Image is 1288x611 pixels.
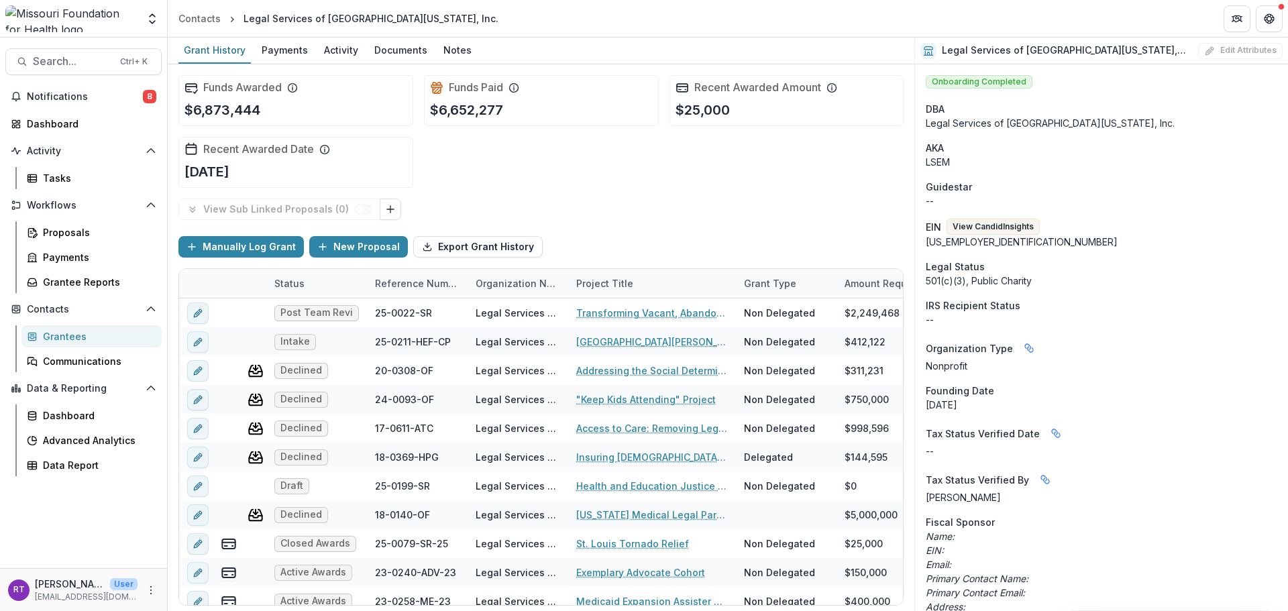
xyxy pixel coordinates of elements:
div: Legal Services of [GEOGRAPHIC_DATA][US_STATE], Inc. [476,392,560,406]
div: Project Title [568,269,736,298]
a: Dashboard [5,113,162,135]
span: Founding Date [926,384,994,398]
button: View Sub Linked Proposals (0) [178,199,380,220]
button: Manually Log Grant [178,236,304,258]
div: Payments [256,40,313,60]
div: Project Title [568,276,641,290]
button: Open Workflows [5,195,162,216]
div: 23-0258-ME-23 [375,594,451,608]
div: Non Delegated [744,537,815,551]
a: Activity [319,38,364,64]
div: 25-0079-SR-25 [375,537,448,551]
div: Communications [43,354,151,368]
div: 24-0093-OF [375,392,434,406]
h2: Funds Paid [449,81,503,94]
span: Active Awards [280,567,346,578]
button: New Proposal [309,236,408,258]
div: Status [266,269,367,298]
div: Ctrl + K [117,54,150,69]
a: Health and Education Justice Initiative [576,479,728,493]
i: EIN: [926,545,944,556]
a: Grantees [21,325,162,347]
a: Exemplary Advocate Cohort [576,565,705,579]
p: User [110,578,138,590]
div: 23-0240-ADV-23 [375,565,456,579]
a: Notes [438,38,477,64]
div: Grantee Reports [43,275,151,289]
p: View Sub Linked Proposals ( 0 ) [203,204,354,215]
a: [GEOGRAPHIC_DATA][PERSON_NAME] Initiative [576,335,728,349]
div: $998,596 [845,421,889,435]
button: Open Data & Reporting [5,378,162,399]
div: Non Delegated [744,392,815,406]
span: Declined [280,451,322,463]
span: Organization Type [926,341,1013,355]
a: Communications [21,350,162,372]
button: edit [187,418,209,439]
div: Grant Type [736,269,837,298]
span: Activity [27,146,140,157]
div: Reana Thomas [13,586,25,594]
i: Primary Contact Email: [926,587,1025,598]
i: Name: [926,531,955,542]
div: [US_EMPLOYER_IDENTIFICATION_NUMBER] [926,235,1277,249]
div: Payments [43,250,151,264]
a: St. Louis Tornado Relief [576,537,689,551]
a: Payments [21,246,162,268]
a: Medicaid Expansion Assister Training and Support [576,594,728,608]
div: Legal Services of [GEOGRAPHIC_DATA][US_STATE], Inc. [244,11,498,25]
button: Notifications8 [5,86,162,107]
div: Legal Services of [GEOGRAPHIC_DATA][US_STATE], Inc. [476,479,560,493]
div: Notes [438,40,477,60]
p: LSEM [926,155,1277,169]
div: $750,000 [845,392,889,406]
div: Dashboard [27,117,151,131]
div: Legal Services of [GEOGRAPHIC_DATA][US_STATE], Inc. [476,421,560,435]
div: Documents [369,40,433,60]
div: Legal Services of [GEOGRAPHIC_DATA][US_STATE], Inc. [476,565,560,579]
button: Partners [1224,5,1250,32]
div: Legal Services of [GEOGRAPHIC_DATA][US_STATE], Inc. [476,450,560,464]
div: Legal Services of [GEOGRAPHIC_DATA][US_STATE], Inc. [476,537,560,551]
button: Open entity switcher [143,5,162,32]
div: 20-0308-OF [375,364,433,378]
span: Declined [280,509,322,520]
span: Active Awards [280,596,346,607]
span: Draft [280,480,303,492]
div: Data Report [43,458,151,472]
button: Export Grant History [413,236,543,258]
p: [PERSON_NAME] [926,490,1277,504]
nav: breadcrumb [173,9,504,28]
a: Transforming Vacant, Abandoned, and Deteriorated (VAD) Properties through Court-Supervised Tax Sa... [576,306,728,320]
div: $311,231 [845,364,883,378]
a: [US_STATE] Medical Legal Partnership Expansion [576,508,728,522]
a: Tasks [21,167,162,189]
div: Non Delegated [744,594,815,608]
div: Non Delegated [744,565,815,579]
span: Search... [33,55,112,68]
div: Delegated [744,450,793,464]
div: Non Delegated [744,421,815,435]
a: Payments [256,38,313,64]
button: Edit Attributes [1198,43,1283,59]
button: View CandidInsights [947,219,1040,235]
div: Proposals [43,225,151,239]
button: edit [187,302,209,324]
div: 25-0211-HEF-CP [375,335,451,349]
div: Non Delegated [744,335,815,349]
span: Contacts [27,304,140,315]
span: DBA [926,102,945,116]
button: More [143,582,159,598]
div: Legal Services of [GEOGRAPHIC_DATA][US_STATE], Inc. [476,594,560,608]
div: Organization Name [468,276,568,290]
button: view-payments [221,536,237,552]
div: 25-0022-SR [375,306,432,320]
div: Amount Requested [837,269,971,298]
a: "Keep Kids Attending" Project [576,392,716,406]
button: view-payments [221,565,237,581]
span: Tax Status Verified By [926,473,1029,487]
span: Declined [280,394,322,405]
p: [PERSON_NAME] [35,577,105,591]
